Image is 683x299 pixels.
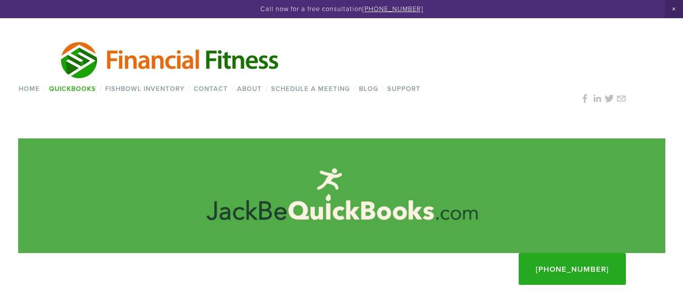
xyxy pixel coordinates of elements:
[356,81,382,96] a: Blog
[232,84,234,93] span: /
[58,38,281,81] img: Financial Fitness Consulting
[102,81,188,96] a: Fishbowl Inventory
[20,5,663,13] p: Call now for a free consultation
[268,81,353,96] a: Schedule a Meeting
[58,183,626,208] h1: JackBeQuickBooks™ Services
[384,81,424,96] a: Support
[353,84,356,93] span: /
[265,84,268,93] span: /
[362,4,423,13] a: [PHONE_NUMBER]
[191,81,232,96] a: Contact
[46,81,100,96] a: QuickBooks
[234,81,265,96] a: About
[382,84,384,93] span: /
[100,84,102,93] span: /
[188,84,191,93] span: /
[16,81,43,96] a: Home
[43,84,46,93] span: /
[519,253,626,285] a: [PHONE_NUMBER]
